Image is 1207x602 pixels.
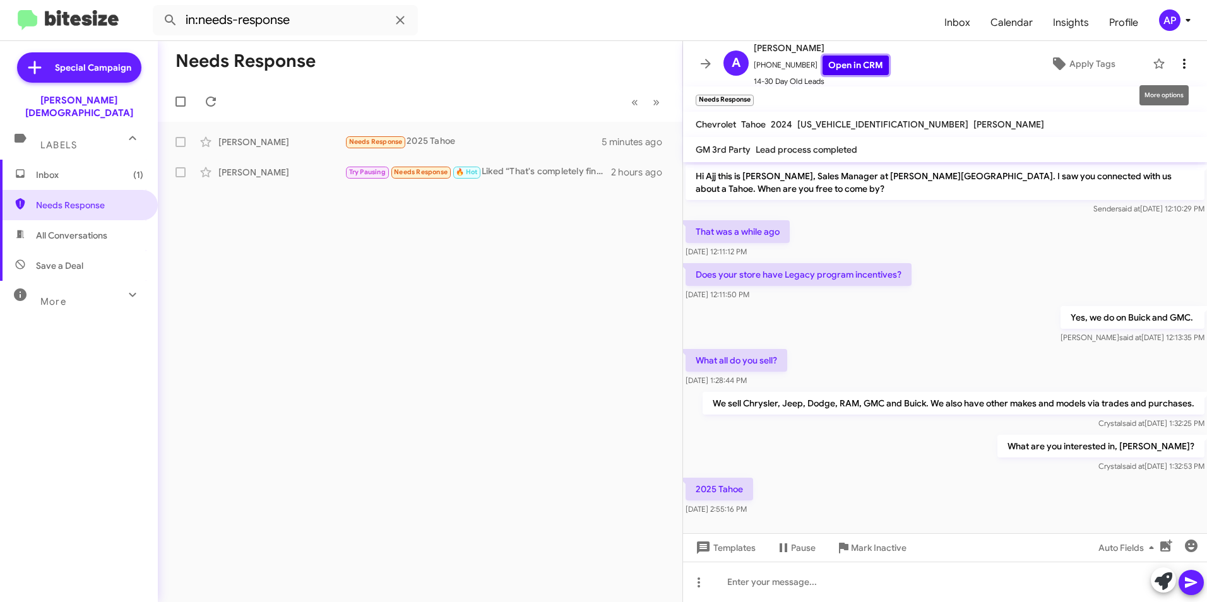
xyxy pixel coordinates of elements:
[345,165,611,179] div: Liked “That's completely fine! We can schedule an appointment for October. Just let me know what ...
[683,536,766,559] button: Templates
[218,136,345,148] div: [PERSON_NAME]
[826,536,917,559] button: Mark Inactive
[133,168,143,181] span: (1)
[686,247,747,256] span: [DATE] 12:11:12 PM
[1139,85,1189,105] div: More options
[771,119,792,130] span: 2024
[653,94,660,110] span: »
[17,52,141,83] a: Special Campaign
[754,56,889,75] span: [PHONE_NUMBER]
[696,144,751,155] span: GM 3rd Party
[153,5,418,35] input: Search
[791,536,816,559] span: Pause
[40,296,66,307] span: More
[1098,461,1204,471] span: Crystal [DATE] 1:32:53 PM
[631,94,638,110] span: «
[1069,52,1115,75] span: Apply Tags
[394,168,448,176] span: Needs Response
[754,75,889,88] span: 14-30 Day Old Leads
[1088,536,1169,559] button: Auto Fields
[851,536,907,559] span: Mark Inactive
[36,199,143,211] span: Needs Response
[1119,333,1141,342] span: said at
[55,61,131,74] span: Special Campaign
[693,536,756,559] span: Templates
[686,165,1204,200] p: Hi Ajj this is [PERSON_NAME], Sales Manager at [PERSON_NAME][GEOGRAPHIC_DATA]. I saw you connecte...
[1098,536,1159,559] span: Auto Fields
[973,119,1044,130] span: [PERSON_NAME]
[741,119,766,130] span: Tahoe
[980,4,1043,41] a: Calendar
[1099,4,1148,41] a: Profile
[1098,418,1204,428] span: Crystal [DATE] 1:32:25 PM
[1118,204,1140,213] span: said at
[934,4,980,41] a: Inbox
[1159,9,1180,31] div: AP
[349,138,403,146] span: Needs Response
[696,95,754,106] small: Needs Response
[611,166,672,179] div: 2 hours ago
[766,536,826,559] button: Pause
[624,89,667,115] nav: Page navigation example
[823,56,889,75] a: Open in CRM
[686,263,912,286] p: Does your store have Legacy program incentives?
[1122,418,1145,428] span: said at
[218,166,345,179] div: [PERSON_NAME]
[456,168,477,176] span: 🔥 Hot
[175,51,316,71] h1: Needs Response
[40,139,77,151] span: Labels
[754,40,889,56] span: [PERSON_NAME]
[1093,204,1204,213] span: Sender [DATE] 12:10:29 PM
[1061,333,1204,342] span: [PERSON_NAME] [DATE] 12:13:35 PM
[756,144,857,155] span: Lead process completed
[36,229,107,242] span: All Conversations
[997,435,1204,457] p: What are you interested in, [PERSON_NAME]?
[686,290,749,299] span: [DATE] 12:11:50 PM
[686,504,747,514] span: [DATE] 2:55:16 PM
[1018,52,1146,75] button: Apply Tags
[686,478,753,500] p: 2025 Tahoe
[602,136,672,148] div: 5 minutes ago
[686,349,787,372] p: What all do you sell?
[797,119,968,130] span: [US_VEHICLE_IDENTIFICATION_NUMBER]
[703,392,1204,415] p: We sell Chrysler, Jeep, Dodge, RAM, GMC and Buick. We also have other makes and models via trades...
[1148,9,1193,31] button: AP
[1122,461,1145,471] span: said at
[1043,4,1099,41] a: Insights
[686,220,790,243] p: That was a while ago
[624,89,646,115] button: Previous
[645,89,667,115] button: Next
[1061,306,1204,329] p: Yes, we do on Buick and GMC.
[349,168,386,176] span: Try Pausing
[732,53,740,73] span: A
[36,259,83,272] span: Save a Deal
[686,375,747,385] span: [DATE] 1:28:44 PM
[696,119,736,130] span: Chevrolet
[36,168,143,181] span: Inbox
[345,134,602,149] div: 2025 Tahoe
